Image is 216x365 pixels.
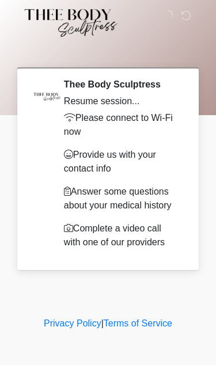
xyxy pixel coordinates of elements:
[64,111,179,139] p: Please connect to Wi-Fi now
[64,148,179,176] p: Provide us with your contact info
[64,79,179,90] h2: Thee Body Sculptress
[101,318,104,328] a: |
[12,41,204,63] h1: ‎ ‎ ‎ ‎
[64,222,179,249] p: Complete a video call with one of our providers
[104,318,172,328] a: Terms of Service
[44,318,101,328] a: Privacy Policy
[64,185,179,212] p: Answer some questions about your medical history
[29,79,63,113] img: Agent Avatar
[9,9,127,37] img: Thee Body Sculptress Logo
[64,94,179,108] div: Resume session...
